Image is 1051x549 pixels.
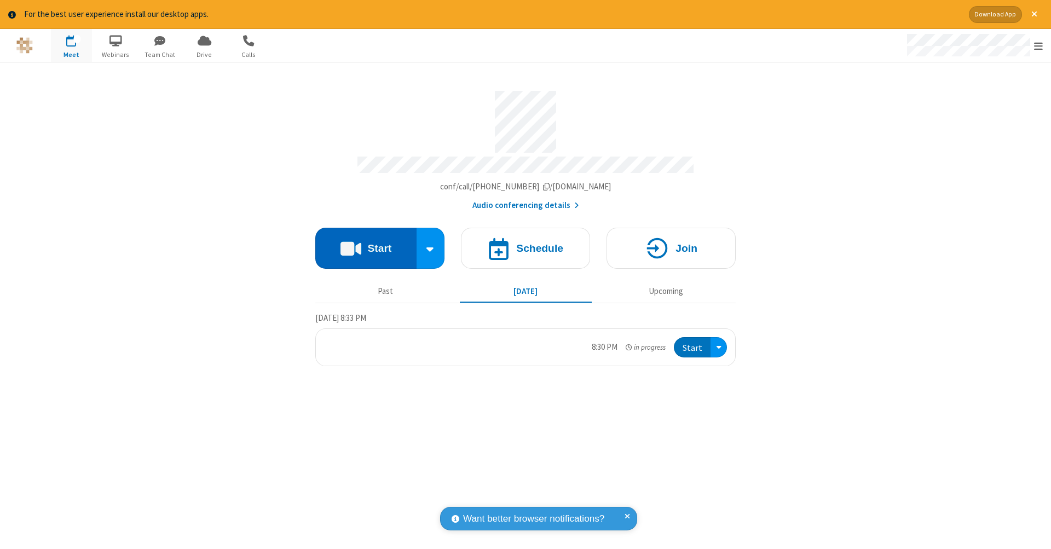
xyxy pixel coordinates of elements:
h4: Schedule [516,243,563,253]
button: Past [320,281,452,302]
button: Download App [969,6,1022,23]
div: 8:30 PM [592,341,617,354]
div: Open menu [711,337,727,357]
button: Schedule [461,228,590,269]
em: in progress [626,342,666,352]
span: Meet [51,50,92,60]
div: Start conference options [417,228,445,269]
div: 1 [74,35,81,43]
h4: Start [367,243,391,253]
button: Copy my meeting room linkCopy my meeting room link [440,181,611,193]
button: Upcoming [600,281,732,302]
div: Open menu [897,29,1051,62]
span: [DATE] 8:33 PM [315,313,366,323]
span: Webinars [95,50,136,60]
button: Start [315,228,417,269]
div: For the best user experience install our desktop apps. [24,8,961,21]
span: Team Chat [140,50,181,60]
button: Audio conferencing details [472,199,579,212]
section: Account details [315,83,736,211]
span: Calls [228,50,269,60]
img: QA Selenium DO NOT DELETE OR CHANGE [16,37,33,54]
button: Logo [4,29,45,62]
button: [DATE] [460,281,592,302]
button: Close alert [1026,6,1043,23]
button: Start [674,337,711,357]
section: Today's Meetings [315,311,736,366]
span: Want better browser notifications? [463,512,604,526]
span: Copy my meeting room link [440,181,611,192]
button: Join [607,228,736,269]
span: Drive [184,50,225,60]
h4: Join [675,243,697,253]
